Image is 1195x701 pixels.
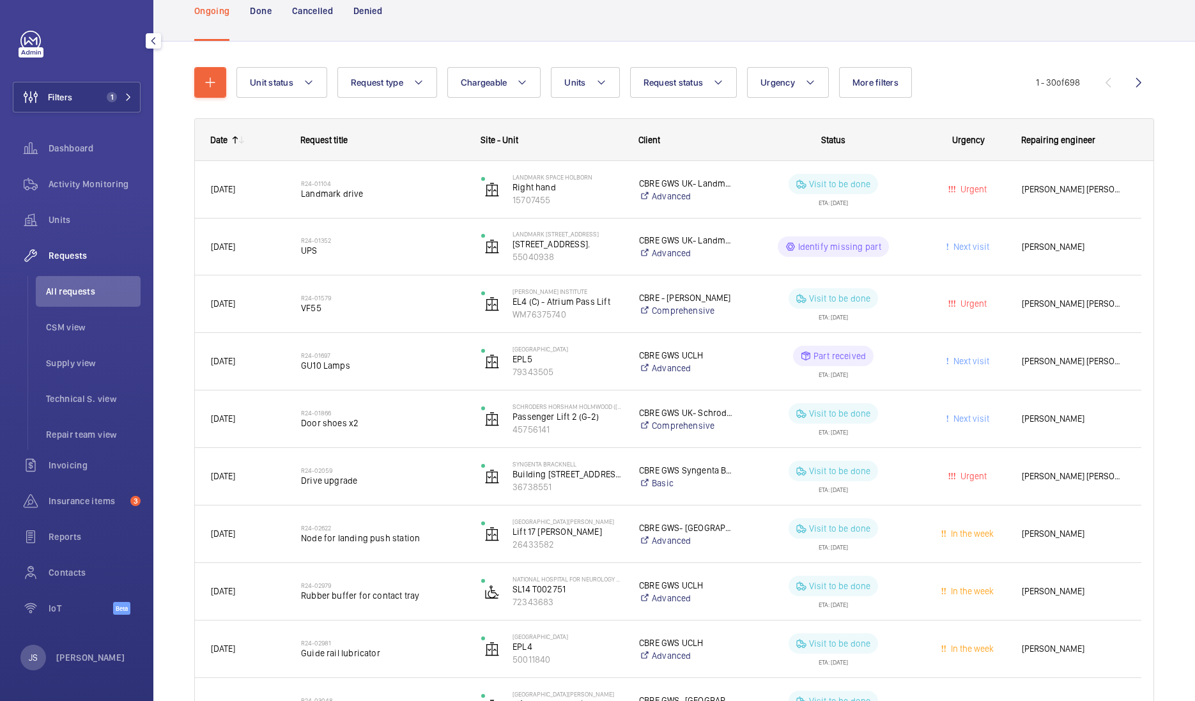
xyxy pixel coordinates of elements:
[639,247,735,259] a: Advanced
[301,409,465,417] h2: R24-01866
[301,236,465,244] h2: R24-01352
[819,366,848,378] div: ETA: [DATE]
[301,294,465,302] h2: R24-01579
[948,586,994,596] span: In the week
[301,417,465,429] span: Door shoes x2
[250,4,271,17] p: Done
[49,459,141,472] span: Invoicing
[210,135,227,145] div: Date
[809,637,871,650] p: Visit to be done
[639,636,735,649] p: CBRE GWS UCLH
[798,240,882,253] p: Identify missing part
[809,178,871,190] p: Visit to be done
[813,350,866,362] p: Part received
[49,495,125,507] span: Insurance items
[300,135,348,145] span: Request title
[211,356,235,366] span: [DATE]
[301,582,465,589] h2: R24-02979
[513,308,622,321] p: WM76375740
[46,428,141,441] span: Repair team view
[113,602,130,615] span: Beta
[211,528,235,539] span: [DATE]
[639,190,735,203] a: Advanced
[809,292,871,305] p: Visit to be done
[958,184,987,194] span: Urgent
[513,538,622,551] p: 26433582
[211,242,235,252] span: [DATE]
[1021,135,1095,145] span: Repairing engineer
[819,596,848,608] div: ETA: [DATE]
[644,77,704,88] span: Request status
[236,67,327,98] button: Unit status
[484,584,500,599] img: platform_lift.svg
[951,242,989,252] span: Next visit
[513,423,622,436] p: 45756141
[639,304,735,317] a: Comprehensive
[948,528,994,539] span: In the week
[819,481,848,493] div: ETA: [DATE]
[513,230,622,238] p: Landmark [STREET_ADDRESS]
[760,77,795,88] span: Urgency
[513,403,622,410] p: Schroders Horsham Holmwood ([GEOGRAPHIC_DATA])
[639,177,735,190] p: CBRE GWS UK- Landmark Space Holborn
[513,653,622,666] p: 50011840
[809,407,871,420] p: Visit to be done
[194,4,229,17] p: Ongoing
[49,602,113,615] span: IoT
[551,67,619,98] button: Units
[513,366,622,378] p: 79343505
[639,592,735,605] a: Advanced
[513,181,622,194] p: Right hand
[819,309,848,320] div: ETA: [DATE]
[211,643,235,654] span: [DATE]
[513,295,622,308] p: EL4 (C) - Atrium Pass Lift
[484,239,500,254] img: elevator.svg
[211,471,235,481] span: [DATE]
[301,647,465,659] span: Guide rail lubricator
[481,135,518,145] span: Site - Unit
[484,642,500,657] img: elevator.svg
[351,77,403,88] span: Request type
[484,182,500,197] img: elevator.svg
[1022,412,1125,426] span: [PERSON_NAME]
[639,521,735,534] p: CBRE GWS- [GEOGRAPHIC_DATA] ([GEOGRAPHIC_DATA][PERSON_NAME])
[630,67,737,98] button: Request status
[301,532,465,544] span: Node for landing push station
[513,518,622,525] p: [GEOGRAPHIC_DATA][PERSON_NAME]
[639,534,735,547] a: Advanced
[951,413,989,424] span: Next visit
[484,297,500,312] img: elevator.svg
[639,464,735,477] p: CBRE GWS Syngenta Bracknell
[301,351,465,359] h2: R24-01697
[951,356,989,366] span: Next visit
[301,639,465,647] h2: R24-02981
[49,213,141,226] span: Units
[513,596,622,608] p: 72343683
[1022,297,1125,311] span: [PERSON_NAME] [PERSON_NAME]
[484,412,500,427] img: elevator.svg
[211,586,235,596] span: [DATE]
[484,469,500,484] img: elevator.svg
[301,524,465,532] h2: R24-02622
[639,362,735,374] a: Advanced
[1022,527,1125,541] span: [PERSON_NAME]
[353,4,382,17] p: Denied
[1022,240,1125,254] span: [PERSON_NAME]
[211,413,235,424] span: [DATE]
[513,633,622,640] p: [GEOGRAPHIC_DATA]
[46,392,141,405] span: Technical S. view
[639,419,735,432] a: Comprehensive
[513,525,622,538] p: Lift 17 [PERSON_NAME]
[819,194,848,206] div: ETA: [DATE]
[484,354,500,369] img: elevator.svg
[839,67,912,98] button: More filters
[513,410,622,423] p: Passenger Lift 2 (G-2)
[211,298,235,309] span: [DATE]
[56,651,125,664] p: [PERSON_NAME]
[1022,584,1125,599] span: [PERSON_NAME]
[513,238,622,250] p: [STREET_ADDRESS].
[1022,182,1125,197] span: [PERSON_NAME] [PERSON_NAME]
[639,477,735,489] a: Basic
[513,353,622,366] p: EPL5
[513,583,622,596] p: SL14 T002751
